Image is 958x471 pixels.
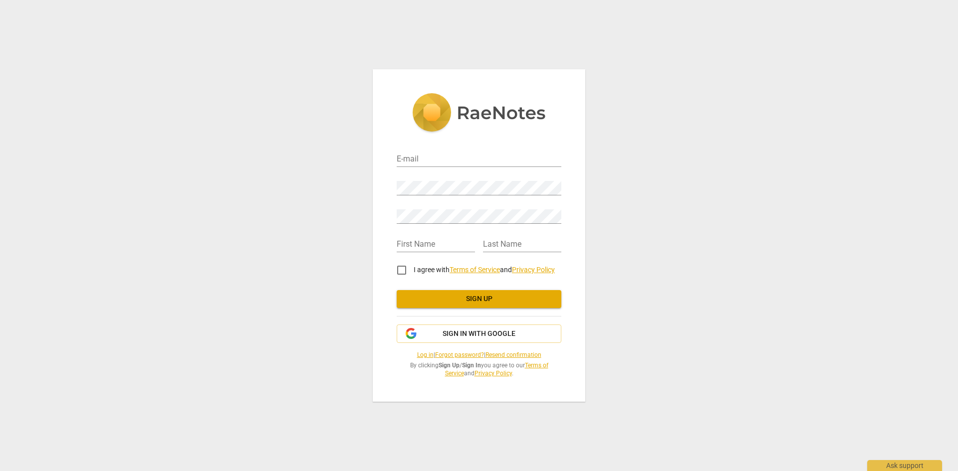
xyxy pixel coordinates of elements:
button: Sign in with Google [397,324,561,343]
a: Privacy Policy [475,370,512,377]
a: Terms of Service [450,266,500,274]
b: Sign Up [439,362,460,369]
a: Terms of Service [445,362,548,377]
span: | | [397,351,561,359]
span: Sign in with Google [443,329,515,339]
a: Privacy Policy [512,266,555,274]
span: By clicking / you agree to our and . [397,361,561,378]
div: Ask support [867,460,942,471]
span: Sign up [405,294,553,304]
span: I agree with and [414,266,555,274]
img: 5ac2273c67554f335776073100b6d88f.svg [412,93,546,134]
a: Log in [417,351,434,358]
a: Forgot password? [435,351,484,358]
b: Sign In [462,362,481,369]
a: Resend confirmation [485,351,541,358]
button: Sign up [397,290,561,308]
